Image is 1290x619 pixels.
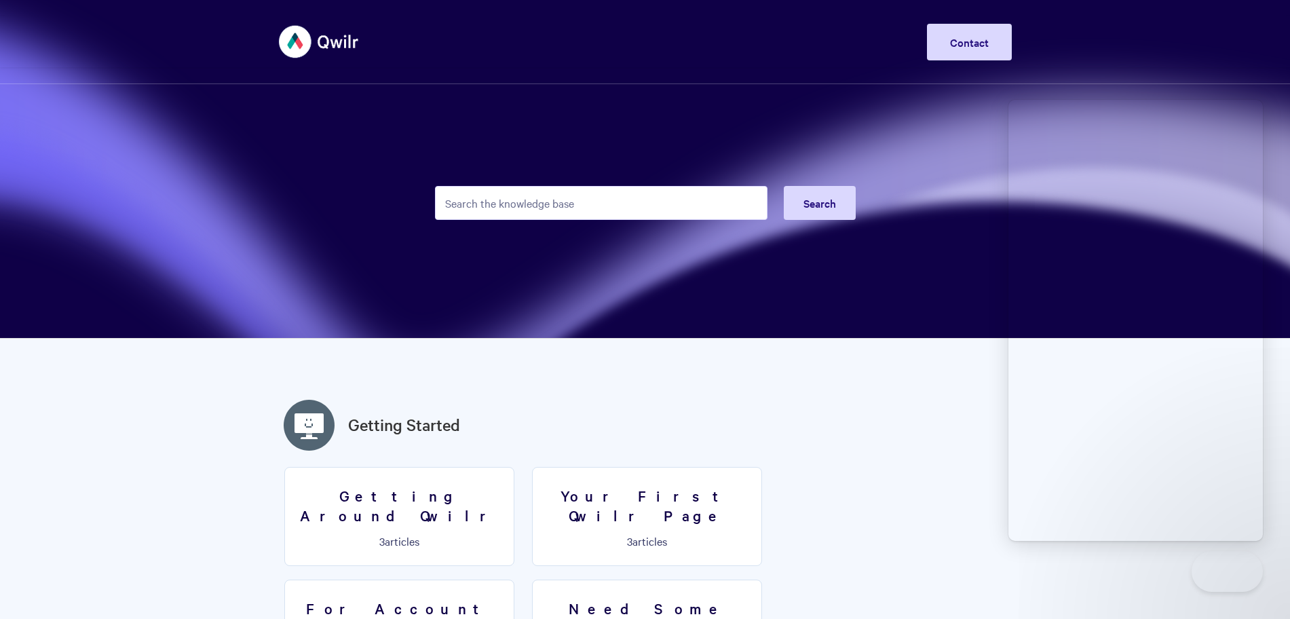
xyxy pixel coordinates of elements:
span: 3 [627,533,632,548]
p: articles [541,535,753,547]
h3: Getting Around Qwilr [293,486,506,525]
p: articles [293,535,506,547]
a: Getting Around Qwilr 3articles [284,467,514,566]
span: Search [803,195,836,210]
iframe: Help Scout Beacon - Live Chat, Contact Form, and Knowledge Base [1008,100,1263,541]
button: Search [784,186,856,220]
iframe: Help Scout Beacon - Close [1192,551,1263,592]
input: Search the knowledge base [435,186,767,220]
a: Your First Qwilr Page 3articles [532,467,762,566]
h3: Your First Qwilr Page [541,486,753,525]
span: 3 [379,533,385,548]
a: Getting Started [348,413,460,437]
a: Contact [927,24,1012,60]
img: Qwilr Help Center [279,16,360,67]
